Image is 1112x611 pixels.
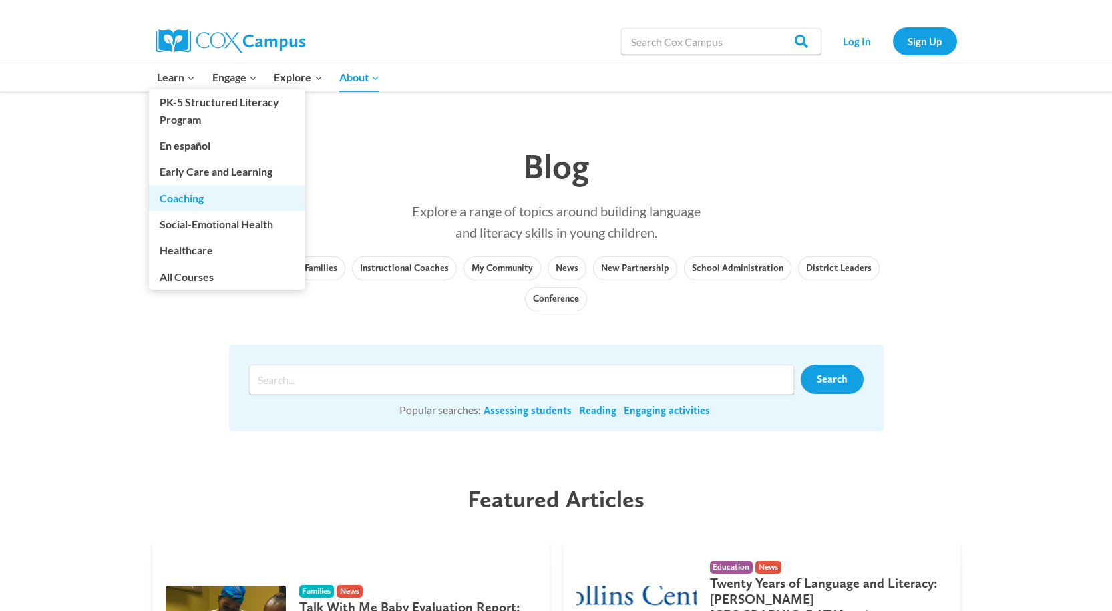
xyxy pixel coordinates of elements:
[684,256,791,280] a: School Administration
[149,238,305,263] a: Healthcare
[624,403,710,418] a: Engaging activities
[548,256,586,280] a: News
[399,403,481,416] span: Popular searches:
[266,63,331,91] button: Child menu of Explore
[817,373,848,385] span: Search
[828,27,886,55] a: Log In
[352,256,457,280] a: Instructional Coaches
[229,200,884,243] p: Explore a range of topics around building language and literacy skills in young children.
[523,145,590,187] span: Blog
[331,63,388,91] button: Child menu of About
[149,63,204,91] button: Child menu of Learn
[149,63,388,91] nav: Primary Navigation
[828,27,957,55] nav: Secondary Navigation
[710,561,753,574] span: Education
[755,561,781,574] span: News
[525,287,587,311] a: Conference
[484,403,572,418] a: Assessing students
[149,185,305,210] a: Coaching
[621,28,821,55] input: Search Cox Campus
[468,485,644,514] span: Featured Articles
[593,256,677,280] a: New Partnership
[337,585,363,598] span: News
[149,89,305,132] a: PK-5 Structured Literacy Program
[893,27,957,55] a: Sign Up
[579,403,616,418] a: Reading
[801,365,864,394] a: Search
[149,212,305,237] a: Social-Emotional Health
[297,256,345,280] a: Families
[249,365,801,395] form: Search form
[156,29,305,53] img: Cox Campus
[204,63,266,91] button: Child menu of Engage
[149,159,305,184] a: Early Care and Learning
[464,256,541,280] a: My Community
[149,133,305,158] a: En español
[249,365,794,395] input: Search input
[299,585,335,598] span: Families
[798,256,880,280] a: District Leaders
[149,264,305,289] a: All Courses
